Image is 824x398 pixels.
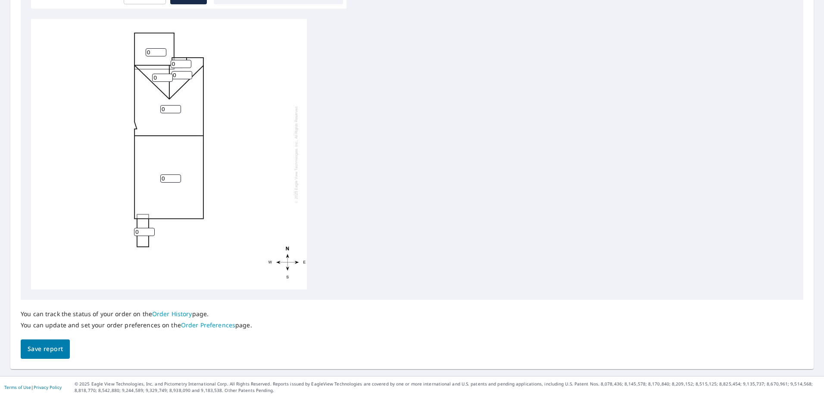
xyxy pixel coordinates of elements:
p: | [4,385,62,390]
a: Order Preferences [181,321,235,329]
p: You can track the status of your order on the page. [21,310,252,318]
span: Save report [28,344,63,354]
button: Save report [21,339,70,359]
p: © 2025 Eagle View Technologies, Inc. and Pictometry International Corp. All Rights Reserved. Repo... [75,381,820,394]
p: You can update and set your order preferences on the page. [21,321,252,329]
a: Privacy Policy [34,384,62,390]
a: Order History [152,310,192,318]
a: Terms of Use [4,384,31,390]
